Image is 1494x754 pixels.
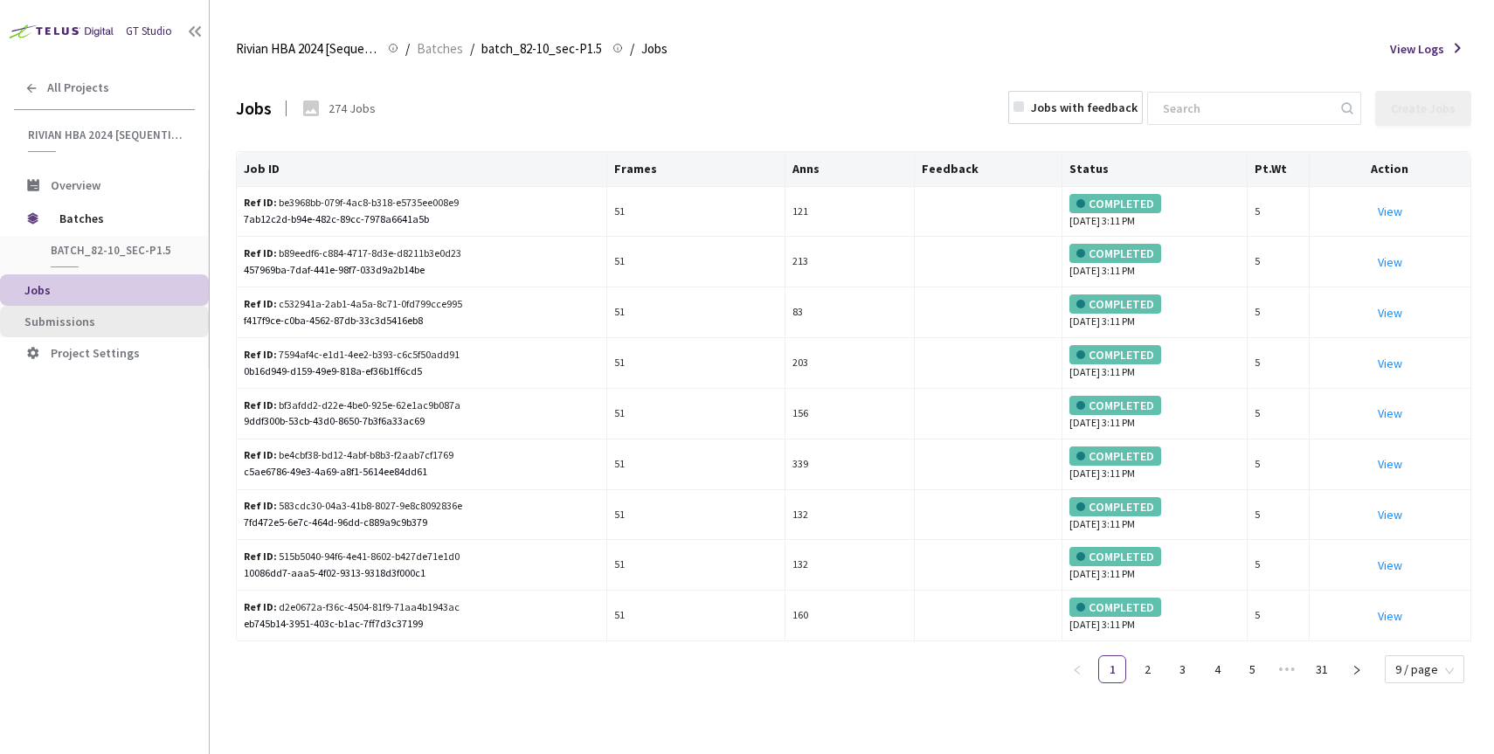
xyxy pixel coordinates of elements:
li: Previous Page [1063,655,1091,683]
td: 132 [785,540,915,591]
div: [DATE] 3:11 PM [1069,446,1240,482]
div: [DATE] 3:11 PM [1069,194,1240,230]
a: Batches [413,38,467,58]
li: / [470,38,474,59]
a: 31 [1309,656,1335,682]
span: right [1352,665,1362,675]
td: 5 [1248,490,1310,541]
a: 3 [1169,656,1195,682]
a: View [1378,456,1402,472]
li: Next Page [1343,655,1371,683]
div: [DATE] 3:11 PM [1069,547,1240,583]
td: 51 [607,439,785,490]
div: [DATE] 3:11 PM [1069,396,1240,432]
span: Rivian HBA 2024 [Sequential] [28,128,184,142]
div: 9ddf300b-53cb-43d0-8650-7b3f6a33ac69 [244,413,599,430]
span: Rivian HBA 2024 [Sequential] [236,38,377,59]
td: 51 [607,187,785,238]
li: 4 [1203,655,1231,683]
td: 51 [607,237,785,287]
div: Jobs with feedback [1031,98,1138,117]
div: bf3afdd2-d22e-4be0-925e-62e1ac9b087a [244,398,467,414]
div: COMPLETED [1069,446,1161,466]
div: c5ae6786-49e3-4a69-a8f1-5614ee84dd61 [244,464,599,481]
td: 5 [1248,540,1310,591]
a: View [1378,254,1402,270]
span: View Logs [1390,39,1444,59]
a: View [1378,204,1402,219]
td: 156 [785,389,915,439]
th: Frames [607,152,785,187]
div: 274 Jobs [329,99,376,118]
div: COMPLETED [1069,294,1161,314]
li: / [405,38,410,59]
td: 5 [1248,287,1310,338]
div: 7fd472e5-6e7c-464d-96dd-c889a9c9b379 [244,515,599,531]
td: 5 [1248,237,1310,287]
span: batch_82-10_sec-P1.5 [51,243,180,258]
a: 4 [1204,656,1230,682]
span: Batches [59,201,179,236]
div: Page Size [1385,655,1464,676]
div: COMPLETED [1069,497,1161,516]
span: Batches [417,38,463,59]
b: Ref ID: [244,499,277,512]
span: ••• [1273,655,1301,683]
b: Ref ID: [244,348,277,361]
div: 10086dd7-aaa5-4f02-9313-9318d3f000c1 [244,565,599,582]
td: 51 [607,591,785,641]
div: d2e0672a-f36c-4504-81f9-71aa4b1943ac [244,599,467,616]
span: Overview [51,177,100,193]
button: right [1343,655,1371,683]
div: 0b16d949-d159-49e9-818a-ef36b1ff6cd5 [244,363,599,380]
td: 121 [785,187,915,238]
span: Project Settings [51,345,140,361]
span: Submissions [24,314,95,329]
b: Ref ID: [244,196,277,209]
div: eb745b14-3951-403c-b1ac-7ff7d3c37199 [244,616,599,633]
th: Action [1310,152,1471,187]
td: 339 [785,439,915,490]
th: Status [1062,152,1248,187]
div: GT Studio [126,23,172,40]
li: Next 5 Pages [1273,655,1301,683]
a: View [1378,557,1402,573]
a: View [1378,507,1402,522]
div: COMPLETED [1069,547,1161,566]
td: 5 [1248,389,1310,439]
td: 51 [607,287,785,338]
div: 7ab12c2d-b94e-482c-89cc-7978a6641a5b [244,211,599,228]
div: COMPLETED [1069,598,1161,617]
div: [DATE] 3:11 PM [1069,497,1240,533]
div: 515b5040-94f6-4e41-8602-b427de71e1d0 [244,549,467,565]
div: COMPLETED [1069,244,1161,263]
div: 457969ba-7daf-441e-98f7-033d9a2b14be [244,262,599,279]
a: View [1378,608,1402,624]
b: Ref ID: [244,398,277,412]
div: [DATE] 3:11 PM [1069,294,1240,330]
td: 5 [1248,338,1310,389]
a: 2 [1134,656,1160,682]
li: / [630,38,634,59]
b: Ref ID: [244,600,277,613]
a: View [1378,356,1402,371]
td: 51 [607,490,785,541]
div: [DATE] 3:11 PM [1069,345,1240,381]
td: 132 [785,490,915,541]
div: 583cdc30-04a3-41b8-8027-9e8c8092836e [244,498,467,515]
li: 31 [1308,655,1336,683]
th: Pt.Wt [1248,152,1310,187]
td: 213 [785,237,915,287]
a: 5 [1239,656,1265,682]
div: [DATE] 3:11 PM [1069,598,1240,633]
div: COMPLETED [1069,194,1161,213]
th: Anns [785,152,915,187]
td: 5 [1248,439,1310,490]
div: be3968bb-079f-4ac8-b318-e5735ee008e9 [244,195,467,211]
li: 5 [1238,655,1266,683]
div: [DATE] 3:11 PM [1069,244,1240,280]
b: Ref ID: [244,246,277,259]
div: COMPLETED [1069,345,1161,364]
td: 51 [607,338,785,389]
span: batch_82-10_sec-P1.5 [481,38,602,59]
